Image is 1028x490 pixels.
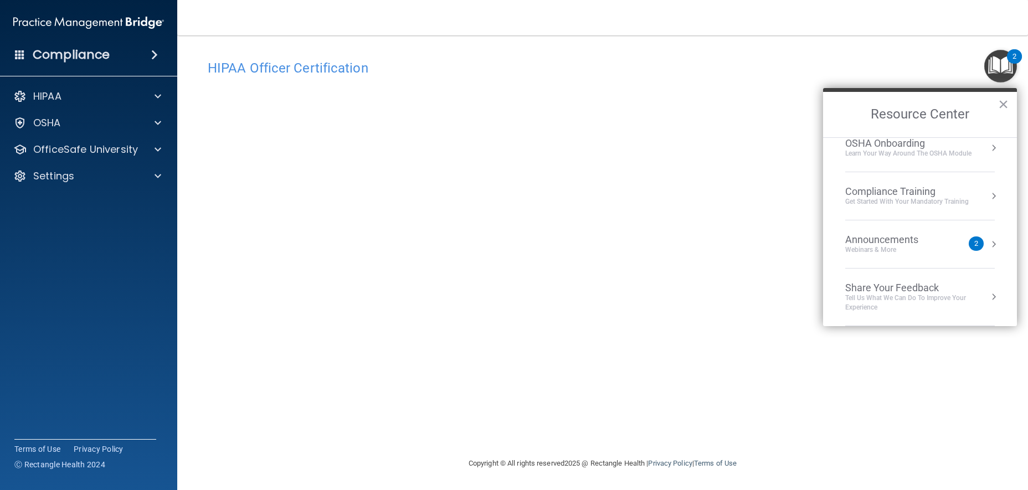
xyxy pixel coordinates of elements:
a: Privacy Policy [74,443,124,455]
p: Settings [33,169,74,183]
div: Share Your Feedback [845,282,995,294]
div: Webinars & More [845,245,940,255]
button: Open Resource Center, 2 new notifications [984,50,1017,82]
p: OfficeSafe University [33,143,138,156]
div: Learn your way around the OSHA module [845,149,972,158]
div: Announcements [845,234,940,246]
h4: HIPAA Officer Certification [208,61,998,75]
p: OSHA [33,116,61,130]
div: 2 [1012,56,1016,71]
button: Close [998,95,1009,113]
div: OSHA Onboarding [845,137,972,149]
h4: Compliance [33,47,110,63]
div: Compliance Training [845,185,969,198]
div: Copyright © All rights reserved 2025 @ Rectangle Health | | [400,446,805,481]
a: Privacy Policy [648,459,692,467]
a: OfficeSafe University [13,143,161,156]
div: Get Started with your mandatory training [845,197,969,207]
div: Resource Center [823,88,1017,326]
a: Terms of Use [694,459,737,467]
a: OSHA [13,116,161,130]
a: Settings [13,169,161,183]
a: Terms of Use [14,443,60,455]
p: HIPAA [33,90,61,103]
div: Tell Us What We Can Do to Improve Your Experience [845,293,995,312]
span: Ⓒ Rectangle Health 2024 [14,459,105,470]
img: PMB logo [13,12,164,34]
h2: Resource Center [823,92,1017,137]
a: HIPAA [13,90,161,103]
iframe: hipaa-training [208,81,998,441]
